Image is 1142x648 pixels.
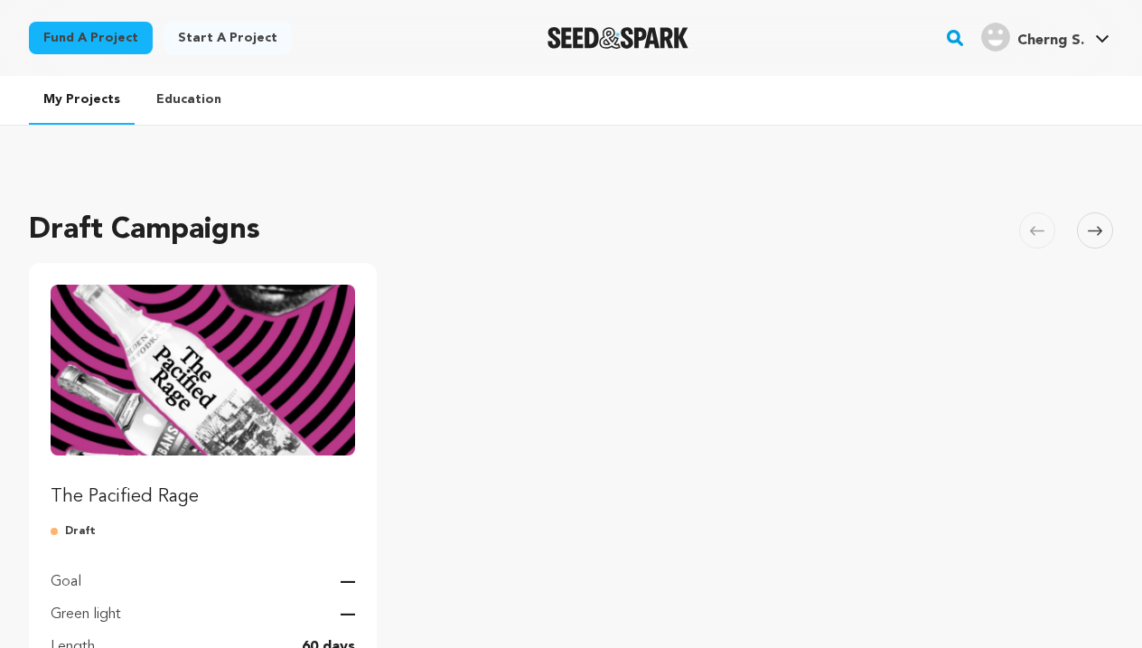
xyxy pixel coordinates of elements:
[51,604,121,625] p: Green light
[548,27,689,49] a: Seed&Spark Homepage
[51,524,65,539] img: submitted-for-review.svg
[51,571,81,593] p: Goal
[29,76,135,125] a: My Projects
[978,19,1113,52] a: Cherng S.'s Profile
[142,76,236,123] a: Education
[51,484,355,510] p: The Pacified Rage
[29,22,153,54] a: Fund a project
[981,23,1084,52] div: Cherng S.'s Profile
[978,19,1113,57] span: Cherng S.'s Profile
[981,23,1010,52] img: user.png
[164,22,292,54] a: Start a project
[51,285,355,510] a: Fund The Pacified Rage
[341,571,355,593] p: —
[29,209,260,252] h2: Draft Campaigns
[341,604,355,625] p: —
[51,524,355,539] p: Draft
[548,27,689,49] img: Seed&Spark Logo Dark Mode
[1017,33,1084,48] span: Cherng S.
